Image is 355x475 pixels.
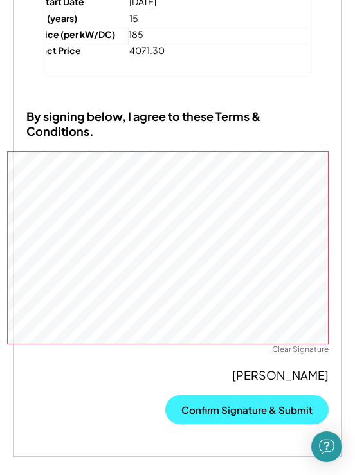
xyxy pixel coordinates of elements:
[26,109,329,139] div: By signing below, I agree to these Terms & Conditions.
[129,12,258,25] div: 15
[272,344,329,355] div: Clear Signature
[17,12,120,25] div: Period (years)
[129,28,257,41] div: 185
[17,28,128,41] div: Unit Price (per kW/DC)
[129,44,258,57] div: 4071.30
[17,44,120,57] div: Contract Price
[232,368,329,382] div: [PERSON_NAME]
[165,395,329,424] button: Confirm Signature & Submit
[311,431,342,462] div: Open Intercom Messenger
